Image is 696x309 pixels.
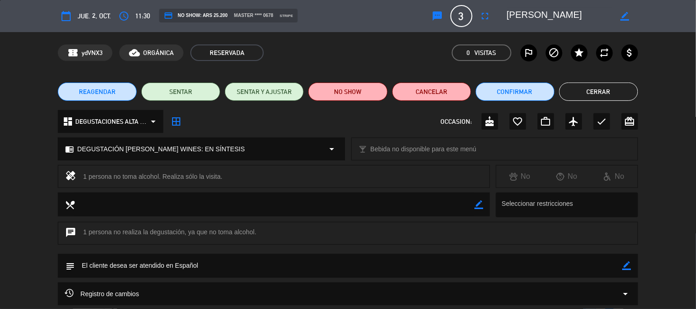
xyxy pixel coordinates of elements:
button: sms [429,8,446,24]
span: REAGENDAR [79,87,116,97]
i: arrow_drop_down [148,116,159,127]
i: check [596,116,607,127]
span: NO SHOW: ARS 25.200 [164,11,228,20]
div: 1 persona no toma alcohol. Realiza sólo la visita. [83,170,483,183]
i: dashboard [62,116,73,127]
i: sms [432,11,443,22]
div: No [543,171,590,182]
button: SENTAR Y AJUSTAR [225,83,304,101]
i: attach_money [624,47,635,58]
i: airplanemode_active [568,116,579,127]
button: Cerrar [559,83,638,101]
div: No [496,171,544,182]
i: arrow_drop_down [620,288,631,299]
i: star [574,47,585,58]
i: border_color [474,200,483,209]
button: Confirmar [476,83,555,101]
i: border_all [171,116,182,127]
span: Bebida no disponible para este menú [371,144,477,154]
i: calendar_today [61,11,72,22]
button: calendar_today [58,8,74,24]
i: cake [484,116,496,127]
button: REAGENDAR [58,83,137,101]
i: access_time [118,11,129,22]
i: local_dining [65,199,75,210]
i: subject [65,261,75,271]
i: arrow_drop_down [327,143,338,154]
span: RESERVADA [190,44,264,61]
div: No [590,171,638,182]
i: local_bar [359,145,367,154]
span: 11:30 [135,11,150,22]
span: DEGUSTACIÓN [PERSON_NAME] WINES: EN SÍNTESIS [77,144,245,154]
span: confirmation_number [67,47,78,58]
i: card_giftcard [624,116,635,127]
button: SENTAR [141,83,220,101]
span: ORGÁNICA [143,48,174,58]
button: NO SHOW [308,83,387,101]
i: fullscreen [480,11,491,22]
i: border_color [620,12,629,21]
span: OCCASION: [441,116,472,127]
i: repeat [599,47,610,58]
em: Visitas [475,48,496,58]
span: jue. 2, oct. [78,11,111,22]
span: stripe [280,13,293,19]
i: cloud_done [129,47,140,58]
i: healing [65,170,76,183]
i: favorite_border [512,116,523,127]
span: 0 [467,48,470,58]
i: block [549,47,560,58]
i: border_color [623,261,631,270]
button: access_time [116,8,132,24]
i: outlined_flag [523,47,535,58]
div: 1 persona no realiza la degustación, ya que no toma alcohol. [58,222,638,245]
button: fullscreen [477,8,494,24]
i: chrome_reader_mode [65,145,74,154]
i: chat [65,227,76,240]
span: DEGUSTACIONES ALTA c N [75,116,148,127]
span: Registro de cambios [65,288,139,299]
button: Cancelar [392,83,471,101]
i: work_outline [540,116,551,127]
i: credit_card [164,11,173,20]
span: 3 [451,5,473,27]
span: ydVNX3 [82,48,103,58]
